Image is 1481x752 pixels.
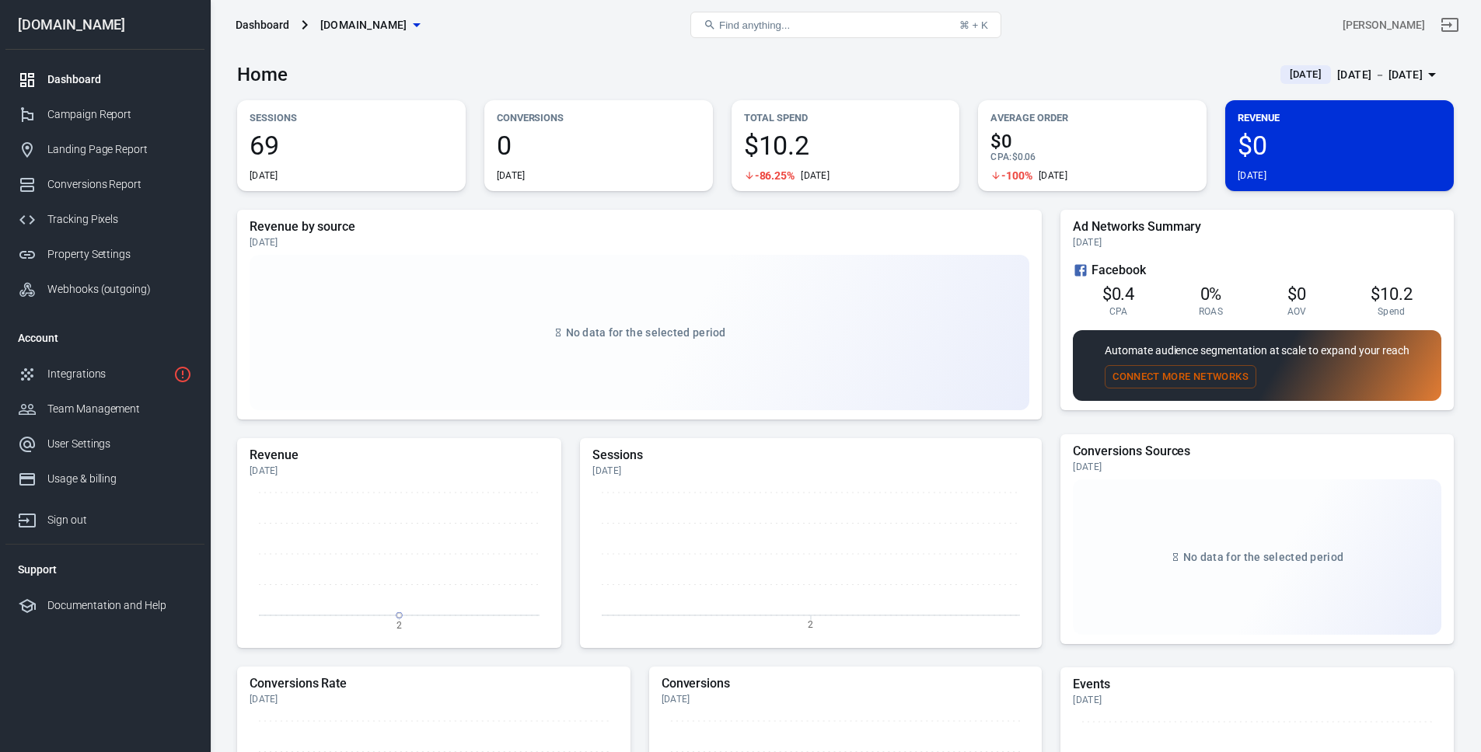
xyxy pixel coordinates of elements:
[5,426,204,461] a: User Settings
[744,110,948,126] p: Total Spend
[1287,284,1306,304] span: $0
[809,619,814,630] tspan: 2
[5,202,204,237] a: Tracking Pixels
[1073,261,1088,280] svg: Facebook Ads
[5,237,204,272] a: Property Settings
[5,551,204,588] li: Support
[1073,677,1441,692] h5: Events
[5,357,204,392] a: Integrations
[1238,132,1441,158] span: $0
[47,106,192,123] div: Campaign Report
[497,110,700,126] p: Conversions
[250,447,549,463] h5: Revenue
[237,64,288,85] h3: Home
[250,676,618,691] h5: Conversions Rate
[47,512,192,528] div: Sign out
[5,62,204,97] a: Dashboard
[990,110,1194,126] p: Average Order
[47,141,192,158] div: Landing Page Report
[1012,151,1036,162] span: $0.06
[173,365,192,384] svg: 1 networks not verified yet
[990,151,1011,162] span: CPA :
[719,19,790,31] span: Find anything...
[1431,6,1469,44] a: Sign out
[497,132,700,158] span: 0
[690,12,1001,38] button: Find anything...⌘ + K
[1001,170,1032,181] span: -100%
[1284,67,1328,82] span: [DATE]
[1102,284,1135,304] span: $0.4
[250,110,453,126] p: Sessions
[236,17,289,33] div: Dashboard
[47,436,192,452] div: User Settings
[1371,284,1413,304] span: $10.2
[47,246,192,263] div: Property Settings
[47,471,192,487] div: Usage & billing
[47,281,192,298] div: Webhooks (outgoing)
[1238,169,1266,182] div: [DATE]
[47,597,192,614] div: Documentation and Help
[744,132,948,158] span: $10.2
[1073,444,1441,459] h5: Conversions Sources
[1238,110,1441,126] p: Revenue
[497,169,526,182] div: [DATE]
[47,401,192,417] div: Team Management
[47,176,192,193] div: Conversions Report
[1073,236,1441,249] div: [DATE]
[320,16,407,35] span: twothreadsbyedmonds.com
[1378,305,1406,318] span: Spend
[5,97,204,132] a: Campaign Report
[755,170,795,181] span: -86.25%
[1199,305,1223,318] span: ROAS
[959,19,988,31] div: ⌘ + K
[1105,343,1409,359] p: Automate audience segmentation at scale to expand your reach
[5,132,204,167] a: Landing Page Report
[5,392,204,426] a: Team Management
[47,71,192,88] div: Dashboard
[662,693,1030,705] div: [DATE]
[250,465,549,477] div: [DATE]
[662,676,1030,691] h5: Conversions
[5,496,204,538] a: Sign out
[1109,305,1128,318] span: CPA
[250,169,278,182] div: [DATE]
[1039,169,1067,182] div: [DATE]
[5,319,204,357] li: Account
[1268,62,1454,88] button: [DATE][DATE] － [DATE]
[250,132,453,158] span: 69
[47,366,167,382] div: Integrations
[1073,261,1441,280] div: Facebook
[990,132,1194,151] span: $0
[1073,694,1441,706] div: [DATE]
[250,236,1029,249] div: [DATE]
[566,326,726,339] span: No data for the selected period
[5,272,204,307] a: Webhooks (outgoing)
[396,619,402,630] tspan: 2
[801,169,830,182] div: [DATE]
[314,11,426,40] button: [DOMAIN_NAME]
[1073,461,1441,473] div: [DATE]
[1200,284,1222,304] span: 0%
[592,447,1029,463] h5: Sessions
[1073,219,1441,235] h5: Ad Networks Summary
[592,465,1029,477] div: [DATE]
[47,211,192,228] div: Tracking Pixels
[1105,365,1256,389] button: Connect More Networks
[1337,65,1423,85] div: [DATE] － [DATE]
[5,167,204,202] a: Conversions Report
[1287,305,1307,318] span: AOV
[5,18,204,32] div: [DOMAIN_NAME]
[250,693,618,705] div: [DATE]
[1183,551,1343,563] span: No data for the selected period
[5,461,204,496] a: Usage & billing
[1343,17,1425,33] div: Account id: GO1HsbMZ
[250,219,1029,235] h5: Revenue by source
